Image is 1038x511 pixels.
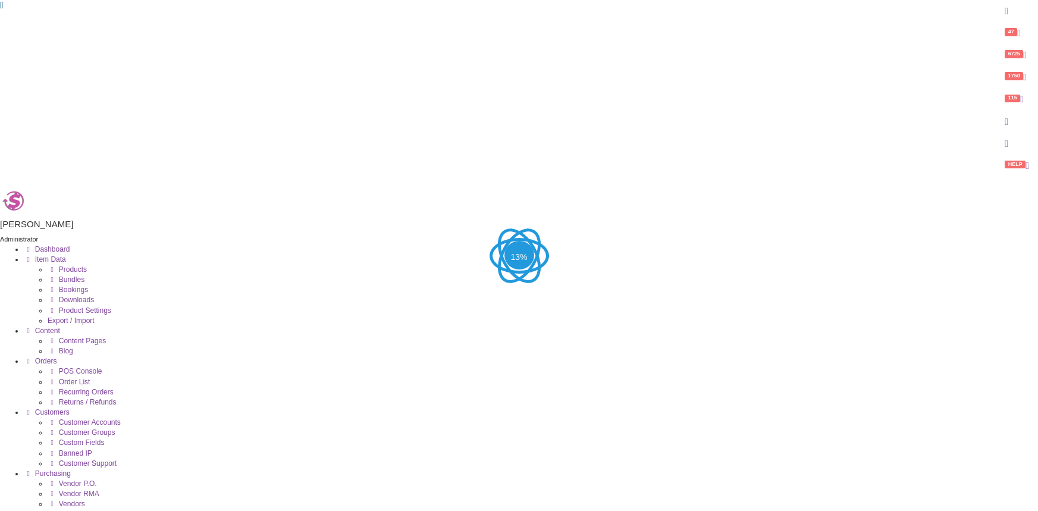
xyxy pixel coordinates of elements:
a: HELP [996,155,1038,177]
span: Customer Support [59,459,117,468]
span: Order List [59,378,90,386]
a: Products [48,265,87,274]
span: Dashboard [35,245,70,253]
a: Custom Fields [48,438,104,447]
span: Recurring Orders [59,388,114,396]
span: 1750 [1005,72,1023,80]
span: Content [35,327,60,335]
a: Dashboard [24,245,70,253]
a: Bookings [48,286,88,294]
span: Custom Fields [59,438,105,447]
a: Customer Groups [48,428,115,437]
a: POS Console [48,367,102,375]
a: Export / Import [48,316,95,325]
span: Vendor RMA [59,490,99,498]
span: Blog [59,347,73,355]
a: Returns / Refunds [48,398,116,406]
a: Downloads [48,296,94,304]
a: Vendor RMA [48,490,99,498]
span: Products [59,265,87,274]
span: Customer Accounts [59,418,121,427]
span: Content Pages [59,337,106,345]
span: Banned IP [59,449,92,457]
span: Vendors [59,500,85,508]
span: Product Settings [59,306,111,315]
span: Returns / Refunds [59,398,117,406]
a: Banned IP [48,449,92,457]
span: Bundles [59,275,84,284]
span: Orders [35,357,57,365]
span: 115 [1005,95,1020,102]
a: Customer Accounts [48,418,121,427]
a: Vendor P.O. [48,479,97,488]
span: Downloads [59,296,94,304]
span: 47 [1005,28,1017,36]
a: Content Pages [48,337,106,345]
span: Item Data [35,255,66,264]
span: Vendor P.O. [59,479,97,488]
span: Purchasing [35,469,71,478]
span: Customer Groups [59,428,115,437]
span: Bookings [59,286,88,294]
a: Vendors [48,500,85,508]
span: 6725 [1005,50,1023,58]
span: POS Console [59,367,102,375]
a: Bundles [48,275,84,284]
a: Recurring Orders [48,388,114,396]
span: HELP [1005,161,1026,168]
span: Customers [35,408,70,416]
a: Order List [48,378,90,386]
